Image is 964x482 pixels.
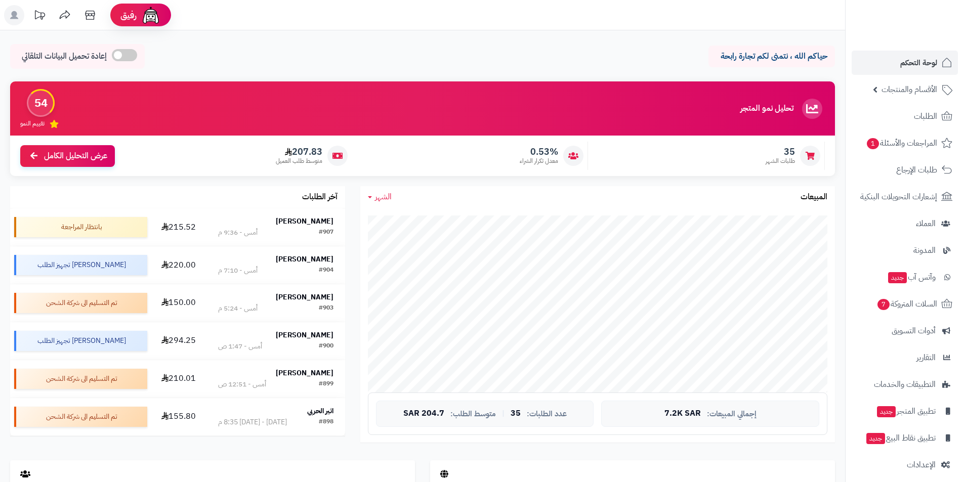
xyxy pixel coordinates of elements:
div: #899 [319,379,333,389]
span: إعادة تحميل البيانات التلقائي [22,51,107,62]
img: logo-2.png [895,27,954,49]
span: معدل تكرار الشراء [520,157,558,165]
td: 215.52 [151,208,206,246]
a: تطبيق نقاط البيعجديد [852,426,958,450]
span: السلات المتروكة [876,297,937,311]
a: لوحة التحكم [852,51,958,75]
a: العملاء [852,211,958,236]
td: 210.01 [151,360,206,398]
a: المدونة [852,238,958,262]
span: جديد [877,406,896,417]
span: 1 [867,138,879,149]
span: المدونة [913,243,936,257]
span: متوسط طلب العميل [276,157,322,165]
span: تطبيق المتجر [876,404,936,418]
span: رفيق [120,9,137,21]
span: تقييم النمو [20,119,45,128]
a: طلبات الإرجاع [852,158,958,182]
div: [DATE] - [DATE] 8:35 م [218,417,287,427]
span: 7 [877,299,890,310]
strong: اثير الحربي [307,406,333,416]
span: التقارير [916,350,936,365]
div: بانتظار المراجعة [14,217,147,237]
div: أمس - 1:47 ص [218,341,262,352]
span: الأقسام والمنتجات [882,82,937,97]
span: طلبات الشهر [766,157,795,165]
strong: [PERSON_NAME] [276,368,333,378]
span: 0.53% [520,146,558,157]
a: الشهر [368,191,392,203]
span: متوسط الطلب: [450,410,496,418]
div: تم التسليم الى شركة الشحن [14,293,147,313]
td: 294.25 [151,322,206,360]
span: التطبيقات والخدمات [874,377,936,391]
td: 220.00 [151,246,206,284]
div: تم التسليم الى شركة الشحن [14,369,147,389]
span: لوحة التحكم [900,56,937,70]
h3: المبيعات [801,193,827,202]
a: الطلبات [852,104,958,128]
a: السلات المتروكة7 [852,292,958,316]
a: إشعارات التحويلات البنكية [852,185,958,209]
span: الإعدادات [907,458,936,472]
a: المراجعات والأسئلة1 [852,131,958,155]
h3: آخر الطلبات [302,193,338,202]
div: #907 [319,228,333,238]
img: ai-face.png [141,5,161,25]
div: #904 [319,266,333,276]
p: حياكم الله ، نتمنى لكم تجارة رابحة [716,51,827,62]
a: تطبيق المتجرجديد [852,399,958,423]
span: جديد [888,272,907,283]
div: #898 [319,417,333,427]
strong: [PERSON_NAME] [276,292,333,302]
span: الشهر [375,191,392,203]
a: تحديثات المنصة [27,5,52,28]
span: الطلبات [914,109,937,123]
div: أمس - 12:51 ص [218,379,266,389]
a: الإعدادات [852,453,958,477]
span: إشعارات التحويلات البنكية [860,190,937,204]
a: عرض التحليل الكامل [20,145,115,167]
div: [PERSON_NAME] تجهيز الطلب [14,255,147,275]
span: إجمالي المبيعات: [707,410,757,418]
h3: تحليل نمو المتجر [740,104,793,113]
span: تطبيق نقاط البيع [865,431,936,445]
div: تم التسليم الى شركة الشحن [14,407,147,427]
strong: [PERSON_NAME] [276,216,333,227]
span: عدد الطلبات: [527,410,567,418]
span: 204.7 SAR [403,409,444,418]
span: | [502,410,505,417]
a: التطبيقات والخدمات [852,372,958,397]
strong: [PERSON_NAME] [276,330,333,340]
span: العملاء [916,216,936,231]
span: 35 [511,409,521,418]
strong: [PERSON_NAME] [276,254,333,265]
span: طلبات الإرجاع [896,163,937,177]
a: أدوات التسويق [852,319,958,343]
div: أمس - 7:10 م [218,266,258,276]
div: أمس - 9:36 م [218,228,258,238]
span: جديد [866,433,885,444]
span: عرض التحليل الكامل [44,150,107,162]
td: 150.00 [151,284,206,322]
td: 155.80 [151,398,206,435]
span: 35 [766,146,795,157]
span: المراجعات والأسئلة [866,136,937,150]
div: #903 [319,303,333,314]
div: أمس - 5:24 م [218,303,258,314]
span: 207.83 [276,146,322,157]
span: 7.2K SAR [664,409,701,418]
div: #900 [319,341,333,352]
span: أدوات التسويق [892,324,936,338]
div: [PERSON_NAME] تجهيز الطلب [14,331,147,351]
a: وآتس آبجديد [852,265,958,289]
span: وآتس آب [887,270,936,284]
a: التقارير [852,345,958,370]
